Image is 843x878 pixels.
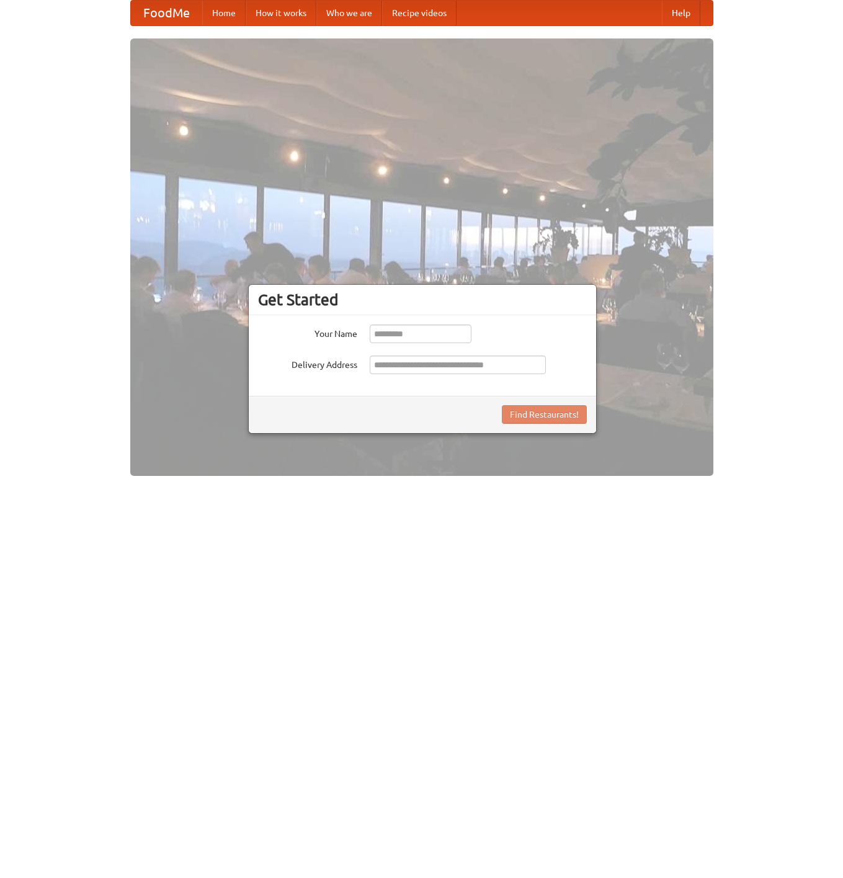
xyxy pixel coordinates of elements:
[131,1,202,25] a: FoodMe
[662,1,700,25] a: Help
[202,1,246,25] a: Home
[382,1,457,25] a: Recipe videos
[258,356,357,371] label: Delivery Address
[258,290,587,309] h3: Get Started
[246,1,316,25] a: How it works
[502,405,587,424] button: Find Restaurants!
[316,1,382,25] a: Who we are
[258,325,357,340] label: Your Name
